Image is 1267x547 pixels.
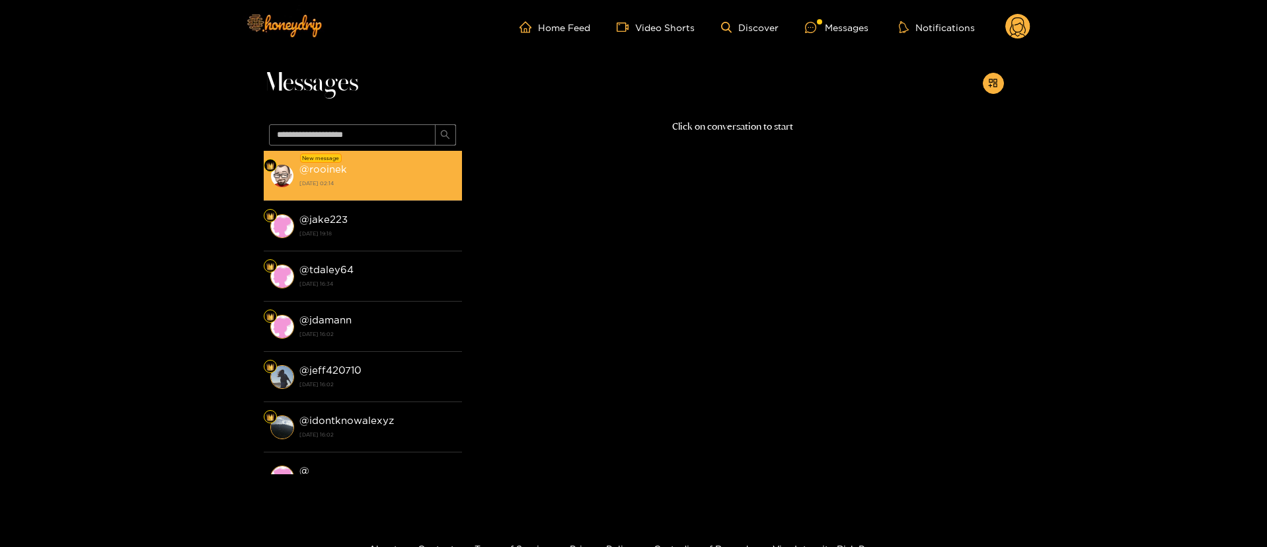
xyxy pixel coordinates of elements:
[266,363,274,371] img: Fan Level
[721,22,779,33] a: Discover
[270,214,294,238] img: conversation
[266,162,274,170] img: Fan Level
[805,20,868,35] div: Messages
[270,315,294,339] img: conversation
[270,466,294,489] img: conversation
[299,177,455,189] strong: [DATE] 02:14
[299,163,347,175] strong: @ rooinek
[270,265,294,288] img: conversation
[264,67,358,99] span: Messages
[440,130,450,141] span: search
[300,153,342,163] div: New message
[270,415,294,439] img: conversation
[299,429,455,441] strong: [DATE] 16:02
[435,124,456,146] button: search
[299,364,362,376] strong: @ jeff420710
[617,21,695,33] a: Video Shorts
[299,214,348,225] strong: @ jake223
[299,328,455,340] strong: [DATE] 16:02
[299,378,455,390] strong: [DATE] 16:02
[299,314,352,325] strong: @ jdamann
[266,413,274,421] img: Fan Level
[299,415,394,426] strong: @ idontknowalexyz
[299,228,455,239] strong: [DATE] 19:18
[983,73,1004,94] button: appstore-add
[988,78,998,89] span: appstore-add
[266,313,274,321] img: Fan Level
[519,21,538,33] span: home
[519,21,590,33] a: Home Feed
[299,264,354,275] strong: @ tdaley64
[895,21,979,34] button: Notifications
[270,365,294,389] img: conversation
[270,164,294,188] img: conversation
[266,212,274,220] img: Fan Level
[462,119,1004,134] p: Click on conversation to start
[266,263,274,271] img: Fan Level
[617,21,635,33] span: video-camera
[299,465,309,476] strong: @
[299,278,455,290] strong: [DATE] 16:34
